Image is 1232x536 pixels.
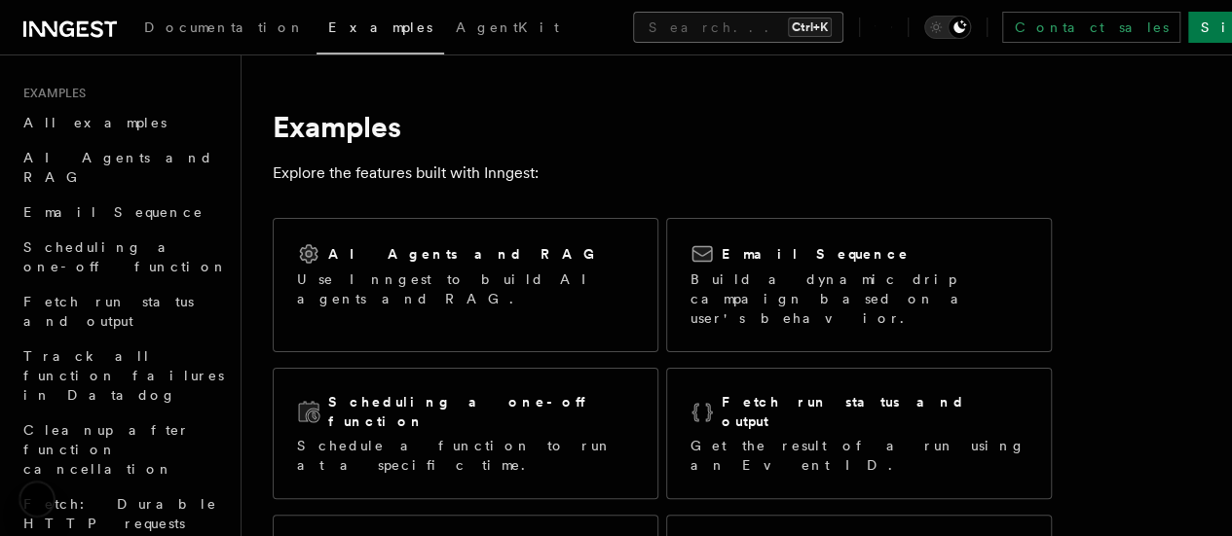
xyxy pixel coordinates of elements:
[144,19,305,35] span: Documentation
[666,368,1052,499] a: Fetch run status and outputGet the result of a run using an Event ID.
[456,19,559,35] span: AgentKit
[444,6,571,53] a: AgentKit
[16,284,229,339] a: Fetch run status and output
[23,239,228,274] span: Scheduling a one-off function
[16,86,86,101] span: Examples
[317,6,444,54] a: Examples
[722,392,1027,431] h2: Fetch run status and output
[273,218,658,352] a: AI Agents and RAGUse Inngest to build AI agents and RAG.
[16,105,229,140] a: All examples
[297,436,634,475] p: Schedule a function to run at a specific time.
[788,18,832,37] kbd: Ctrl+K
[16,230,229,284] a: Scheduling a one-off function
[328,244,605,264] h2: AI Agents and RAG
[23,115,167,130] span: All examples
[924,16,971,39] button: Toggle dark mode
[1002,12,1180,43] a: Contact sales
[23,496,217,531] span: Fetch: Durable HTTP requests
[16,339,229,412] a: Track all function failures in Datadog
[23,422,190,477] span: Cleanup after function cancellation
[23,294,194,329] span: Fetch run status and output
[16,195,229,230] a: Email Sequence
[273,109,1052,144] h1: Examples
[328,19,432,35] span: Examples
[328,392,634,431] h2: Scheduling a one-off function
[16,140,229,195] a: AI Agents and RAG
[23,150,213,185] span: AI Agents and RAG
[23,204,204,220] span: Email Sequence
[666,218,1052,352] a: Email SequenceBuild a dynamic drip campaign based on a user's behavior.
[132,6,317,53] a: Documentation
[633,12,843,43] button: Search...Ctrl+K
[297,269,634,308] p: Use Inngest to build AI agents and RAG.
[273,368,658,499] a: Scheduling a one-off functionSchedule a function to run at a specific time.
[273,160,1052,187] p: Explore the features built with Inngest:
[23,348,224,403] span: Track all function failures in Datadog
[722,244,910,264] h2: Email Sequence
[691,269,1027,328] p: Build a dynamic drip campaign based on a user's behavior.
[16,412,229,486] a: Cleanup after function cancellation
[691,436,1027,475] p: Get the result of a run using an Event ID.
